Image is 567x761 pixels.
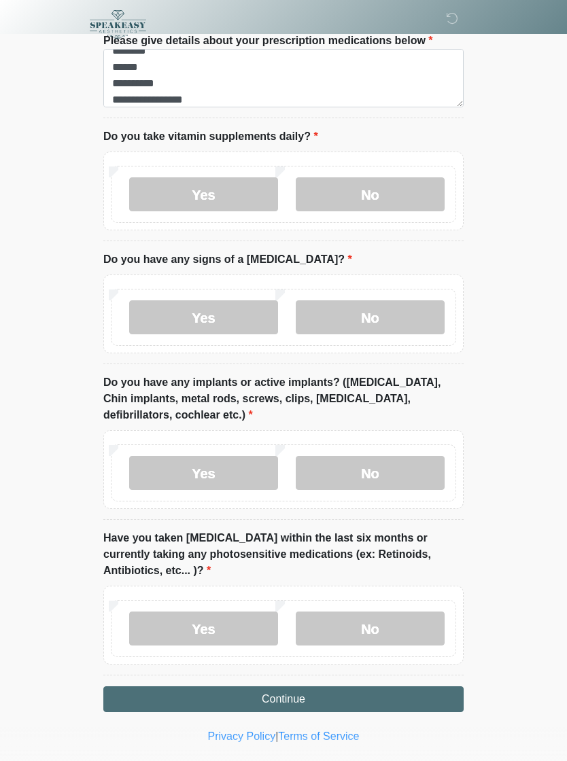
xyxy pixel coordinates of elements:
a: Privacy Policy [208,730,276,742]
label: No [296,300,445,334]
label: Yes [129,177,278,211]
a: | [275,730,278,742]
img: Speakeasy Aesthetics GFE Logo [90,10,146,40]
label: Yes [129,300,278,334]
label: Have you taken [MEDICAL_DATA] within the last six months or currently taking any photosensitive m... [103,530,464,579]
label: Do you take vitamin supplements daily? [103,128,318,145]
label: Do you have any signs of a [MEDICAL_DATA]? [103,251,352,268]
label: Yes [129,612,278,645]
label: Do you have any implants or active implants? ([MEDICAL_DATA], Chin implants, metal rods, screws, ... [103,374,464,423]
label: No [296,612,445,645]
button: Continue [103,686,464,712]
label: Yes [129,456,278,490]
a: Terms of Service [278,730,359,742]
label: No [296,177,445,211]
label: No [296,456,445,490]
